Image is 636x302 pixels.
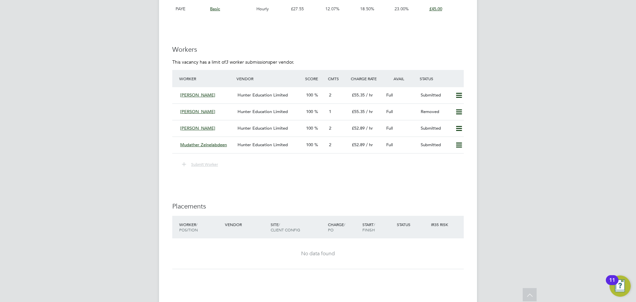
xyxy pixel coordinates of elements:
[366,109,373,114] span: / hr
[366,92,373,98] span: / hr
[223,218,269,230] div: Vendor
[325,6,340,12] span: 12.07%
[180,142,227,148] span: Mudather Zeinelabdeen
[418,73,464,85] div: Status
[352,109,365,114] span: £55.35
[362,222,375,232] span: / Finish
[609,280,615,289] div: 11
[235,73,303,85] div: Vendor
[303,73,326,85] div: Score
[306,92,313,98] span: 100
[386,92,393,98] span: Full
[352,125,365,131] span: £52.89
[238,92,288,98] span: Hunter Education Limited
[172,202,464,211] h3: Placements
[418,123,452,134] div: Submitted
[191,161,218,167] span: Submit Worker
[172,45,464,54] h3: Workers
[429,6,442,12] span: £45.00
[178,218,223,236] div: Worker
[238,142,288,148] span: Hunter Education Limited
[179,222,198,232] span: / Position
[180,109,215,114] span: [PERSON_NAME]
[238,125,288,131] span: Hunter Education Limited
[238,109,288,114] span: Hunter Education Limited
[269,218,326,236] div: Site
[418,90,452,101] div: Submitted
[329,92,331,98] span: 2
[226,59,270,65] em: 3 worker submissions
[180,92,215,98] span: [PERSON_NAME]
[366,125,373,131] span: / hr
[271,222,300,232] span: / Client Config
[609,275,631,297] button: Open Resource Center, 11 new notifications
[179,250,457,257] div: No data found
[386,125,393,131] span: Full
[180,125,215,131] span: [PERSON_NAME]
[418,106,452,117] div: Removed
[326,73,349,85] div: Cmts
[429,218,452,230] div: IR35 Risk
[326,218,361,236] div: Charge
[386,109,393,114] span: Full
[329,142,331,148] span: 2
[352,142,365,148] span: £52.89
[329,109,331,114] span: 1
[418,140,452,151] div: Submitted
[384,73,418,85] div: Avail
[395,6,409,12] span: 23.00%
[361,218,395,236] div: Start
[395,218,430,230] div: Status
[306,125,313,131] span: 100
[366,142,373,148] span: / hr
[306,109,313,114] span: 100
[177,160,223,169] button: Submit Worker
[349,73,384,85] div: Charge Rate
[328,222,345,232] span: / PO
[352,92,365,98] span: £55.35
[210,6,220,12] span: Basic
[306,142,313,148] span: 100
[172,59,464,65] p: This vacancy has a limit of per vendor.
[178,73,235,85] div: Worker
[360,6,374,12] span: 18.50%
[329,125,331,131] span: 2
[386,142,393,148] span: Full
